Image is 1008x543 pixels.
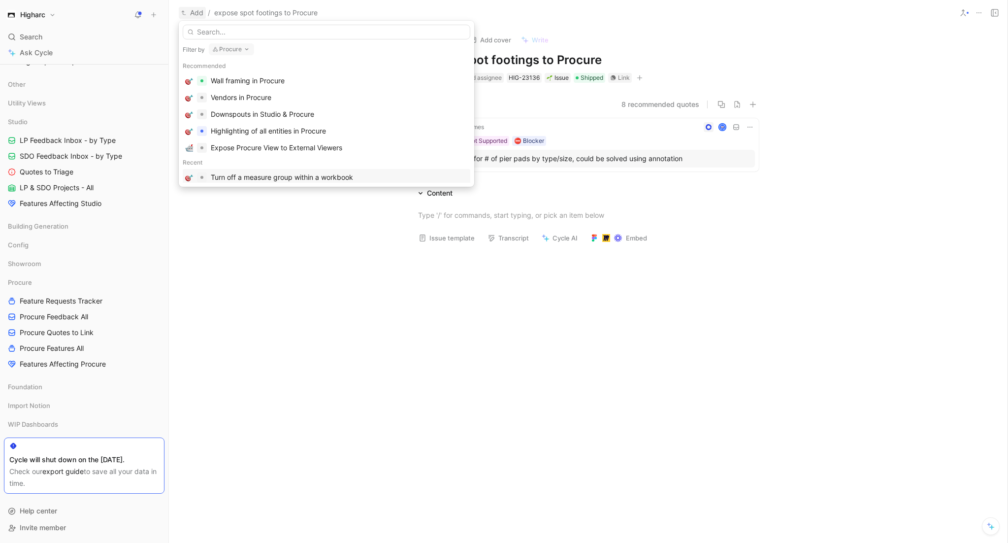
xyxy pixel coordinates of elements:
[183,46,205,54] div: Filter by
[211,92,271,103] div: Vendors in Procure
[183,25,470,39] input: Search...
[185,173,193,181] img: 🎯
[185,94,193,102] img: 🎯
[211,125,326,137] div: Highlighting of all entities in Procure
[183,60,470,72] div: Recommended
[211,108,314,120] div: Downspouts in Studio & Procure
[185,77,193,85] img: 🎯
[185,110,193,118] img: 🎯
[185,127,193,135] img: 🎯
[211,171,353,183] div: Turn off a measure group within a workbook
[211,75,285,87] div: Wall framing in Procure
[185,144,193,152] img: 🛳️
[183,156,470,169] div: Recent
[209,43,254,55] button: Procure
[211,142,342,154] div: Expose Procure View to External Viewers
